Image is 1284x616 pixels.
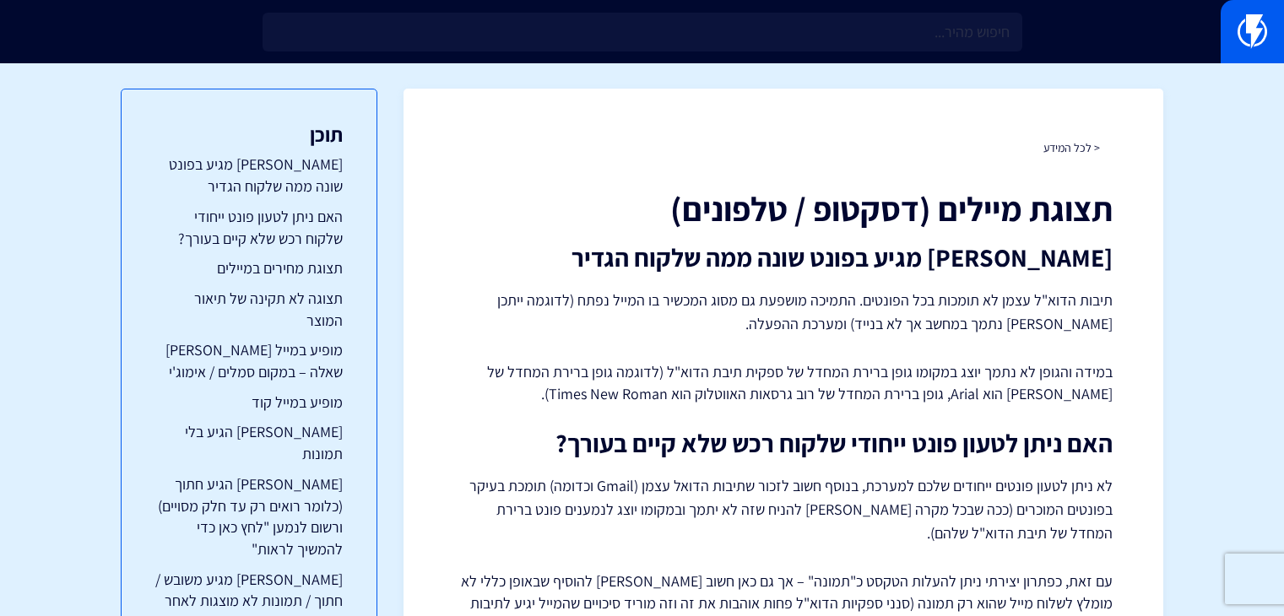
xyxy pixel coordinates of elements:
a: מופיע במייל קוד [155,392,343,413]
h2: האם ניתן לטעון פונט ייחודי שלקוח רכש שלא קיים בעורך? [454,430,1113,457]
h2: [PERSON_NAME] מגיע בפונט שונה ממה שלקוח הגדיר [454,244,1113,272]
a: [PERSON_NAME] הגיע בלי תמונות [155,421,343,464]
h3: תוכן [155,123,343,145]
a: [PERSON_NAME] הגיע חתוך (כלומר רואים רק עד חלק מסויים) ורשום לנמען "לחץ כאן כדי להמשיך לראות" [155,473,343,560]
input: חיפוש מהיר... [263,13,1022,51]
a: [PERSON_NAME] מגיע בפונט שונה ממה שלקוח הגדיר [155,154,343,197]
a: תצוגה לא תקינה של תיאור המוצר [155,288,343,331]
p: לא ניתן לטעון פונטים ייחודים שלכם למערכת, בנוסף חשוב לזכור שתיבות הדואל עצמן (Gmail וכדומה) תומכת... [454,474,1113,545]
p: תיבות הדוא"ל עצמן לא תומכות בכל הפונטים. התמיכה מושפעת גם מסוג המכשיר בו המייל נפתח (לדוגמה ייתכן... [454,289,1113,336]
p: במידה והגופן לא נתמך יוצג במקומו גופן ברירת המחדל של ספקית תיבת הדוא"ל (לדוגמה גופן ברירת המחדל ש... [454,361,1113,404]
a: תצוגת מחירים במיילים [155,257,343,279]
h1: תצוגת מיילים (דסקטופ / טלפונים) [454,190,1113,227]
a: < לכל המידע [1043,140,1100,155]
a: האם ניתן לטעון פונט ייחודי שלקוח רכש שלא קיים בעורך? [155,206,343,249]
a: מופיע במייל [PERSON_NAME] שאלה – במקום סמלים / אימוג'י [155,339,343,382]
